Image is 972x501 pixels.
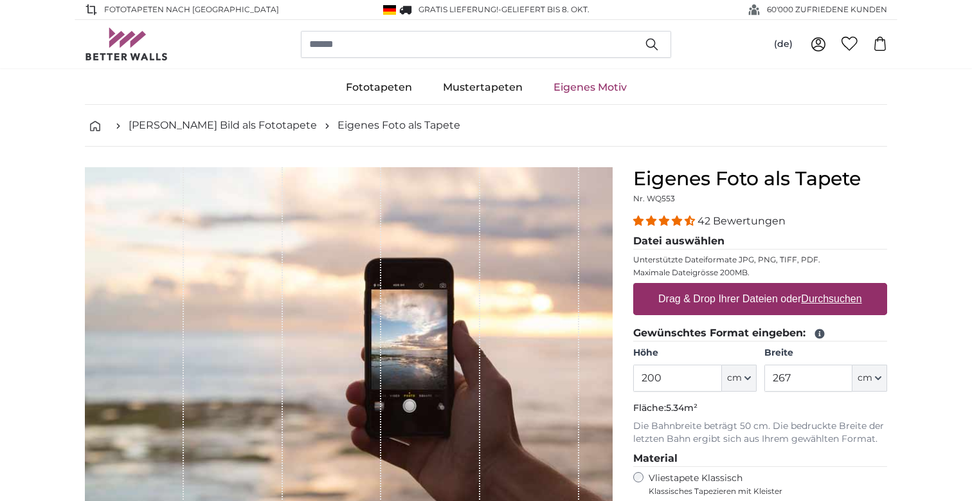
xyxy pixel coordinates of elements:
[649,472,876,496] label: Vliestapete Klassisch
[697,215,786,227] span: 42 Bewertungen
[85,28,168,60] img: Betterwalls
[764,347,887,360] label: Breite
[858,372,872,385] span: cm
[802,293,862,304] u: Durchsuchen
[633,420,887,446] p: Die Bahnbreite beträgt 50 cm. Die bedruckte Breite der letzten Bahn ergibt sich aus Ihrem gewählt...
[633,268,887,278] p: Maximale Dateigrösse 200MB.
[419,5,498,14] span: GRATIS Lieferung!
[428,71,538,104] a: Mustertapeten
[633,347,756,360] label: Höhe
[653,286,867,312] label: Drag & Drop Ihrer Dateien oder
[383,5,396,15] img: Deutschland
[104,4,279,15] span: Fototapeten nach [GEOGRAPHIC_DATA]
[633,402,887,415] p: Fläche:
[767,4,887,15] span: 60'000 ZUFRIEDENE KUNDEN
[337,118,460,133] a: Eigenes Foto als Tapete
[129,118,317,133] a: [PERSON_NAME] Bild als Fototapete
[85,105,887,147] nav: breadcrumbs
[633,451,887,467] legend: Material
[852,365,887,392] button: cm
[649,486,876,496] span: Klassisches Tapezieren mit Kleister
[330,71,428,104] a: Fototapeten
[722,365,757,392] button: cm
[633,325,887,342] legend: Gewünschtes Format eingeben:
[538,71,642,104] a: Eigenes Motiv
[633,233,887,250] legend: Datei auswählen
[633,215,697,227] span: 4.38 stars
[501,5,589,14] span: Geliefert bis 8. Okt.
[666,402,697,414] span: 5.34m²
[633,255,887,265] p: Unterstützte Dateiformate JPG, PNG, TIFF, PDF.
[764,33,803,56] button: (de)
[727,372,742,385] span: cm
[633,194,675,203] span: Nr. WQ553
[633,167,887,190] h1: Eigenes Foto als Tapete
[498,5,589,14] span: -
